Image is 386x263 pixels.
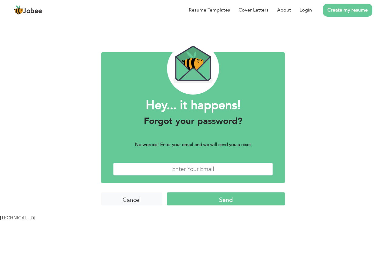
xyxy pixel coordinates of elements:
[113,163,273,176] input: Enter Your Email
[167,42,219,95] img: envelope_bee.png
[135,141,251,148] b: No worries! Enter your email and we will send you a reset
[23,8,42,15] span: Jobee
[167,192,285,205] input: Send
[14,5,23,15] img: jobee.io
[277,6,291,14] a: About
[239,6,269,14] a: Cover Letters
[101,192,162,205] input: Cancel
[323,4,372,17] a: Create my resume
[113,116,273,127] h3: Forgot your password?
[113,98,273,113] h1: Hey... it happens!
[189,6,230,14] a: Resume Templates
[14,5,42,15] a: Jobee
[300,6,312,14] a: Login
